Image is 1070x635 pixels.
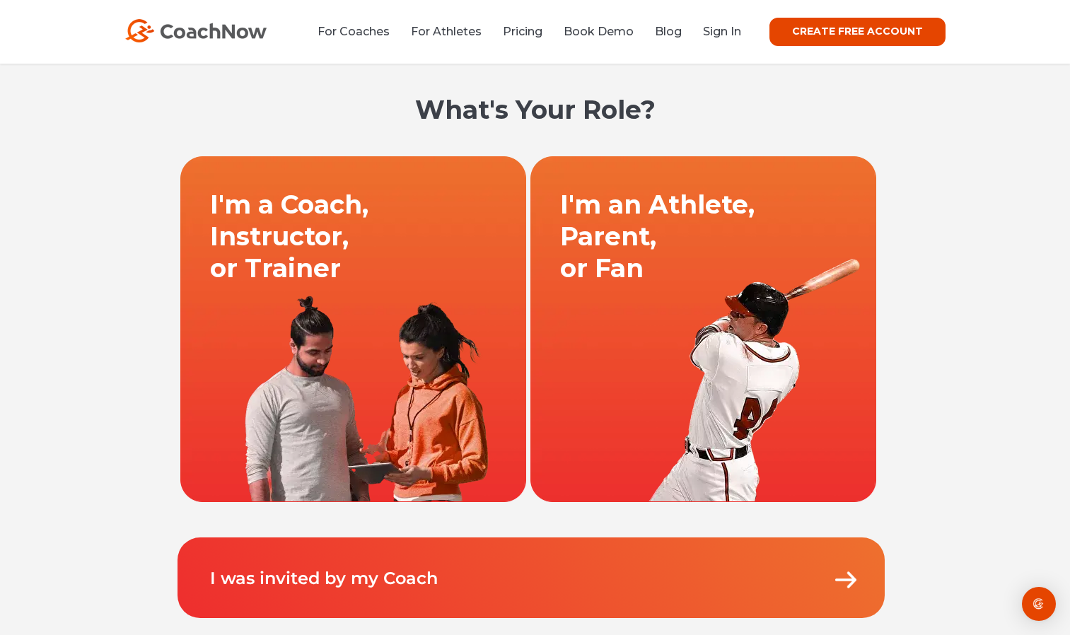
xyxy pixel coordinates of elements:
a: For Coaches [318,25,390,38]
img: Arrow.png [832,566,860,594]
a: Blog [655,25,682,38]
img: CoachNow Logo [125,19,267,42]
div: Open Intercom Messenger [1022,587,1056,621]
a: I was invited by my Coach [210,568,438,588]
a: CREATE FREE ACCOUNT [769,18,946,46]
a: Pricing [503,25,542,38]
a: Sign In [703,25,741,38]
a: For Athletes [411,25,482,38]
a: Book Demo [564,25,634,38]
